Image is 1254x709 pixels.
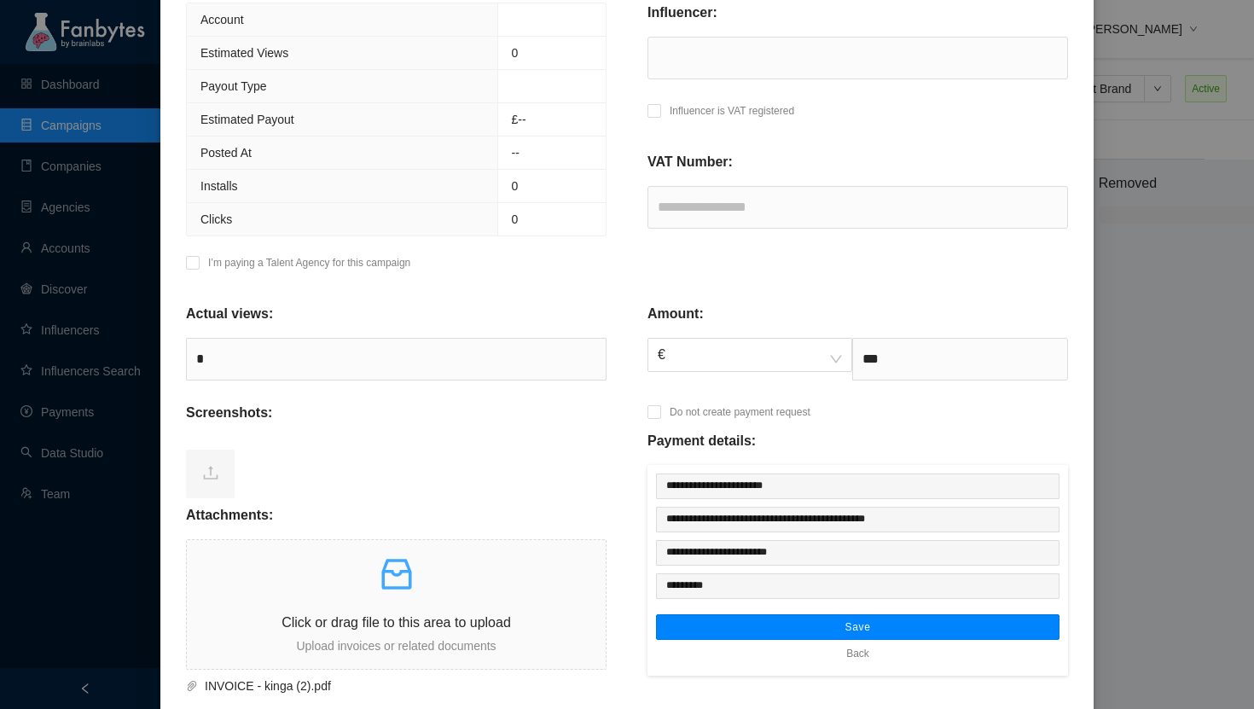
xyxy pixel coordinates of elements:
span: INVOICE - kinga (2).pdf [198,677,586,695]
p: Upload invoices or related documents [187,636,606,655]
span: Estimated Payout [200,113,294,126]
p: Attachments: [186,505,273,526]
p: Click or drag file to this area to upload [187,612,606,633]
span: upload [202,464,219,481]
p: Actual views: [186,304,273,324]
button: Back [833,640,882,667]
span: Clicks [200,212,232,226]
p: Influencer is VAT registered [670,102,794,119]
span: 0 [512,179,519,193]
p: Influencer: [647,3,717,23]
span: Save [845,620,870,634]
span: -- [512,146,520,160]
p: VAT Number: [647,152,733,172]
p: I’m paying a Talent Agency for this campaign [208,254,410,271]
p: Payment details: [647,431,756,451]
span: inbox [376,554,417,595]
span: Back [846,645,869,662]
span: £-- [512,113,526,126]
span: Account [200,13,244,26]
p: Screenshots: [186,403,272,423]
span: Payout Type [200,79,267,93]
span: Installs [200,179,238,193]
p: Do not create payment request [670,404,810,421]
span: paper-clip [186,680,198,692]
span: Estimated Views [200,46,288,60]
span: 0 [512,212,519,226]
span: € [658,339,842,371]
span: 0 [512,46,519,60]
p: Amount: [647,304,704,324]
button: Save [656,614,1060,640]
span: Posted At [200,146,252,160]
span: inboxClick or drag file to this area to uploadUpload invoices or related documents [187,540,606,669]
